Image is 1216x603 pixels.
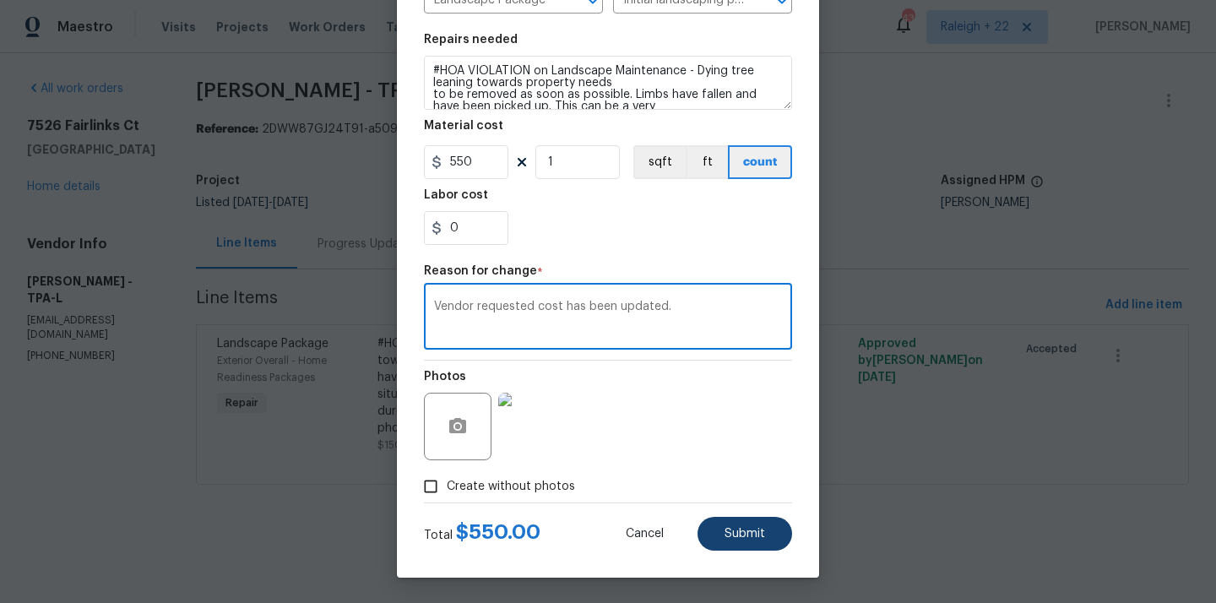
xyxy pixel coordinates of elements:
textarea: Vendor requested cost has been updated. [434,301,782,336]
h5: Photos [424,371,466,383]
h5: Material cost [424,120,503,132]
h5: Labor cost [424,189,488,201]
textarea: #HOA VIOLATION on Landscape Maintenance - Dying tree leaning towards property needs to be removed... [424,56,792,110]
h5: Reason for change [424,265,537,277]
h5: Repairs needed [424,34,518,46]
span: $ 550.00 [456,522,540,542]
span: Cancel [626,528,664,541]
div: Total [424,524,540,544]
button: Submit [698,517,792,551]
span: Create without photos [447,478,575,496]
button: Cancel [599,517,691,551]
button: ft [686,145,728,179]
span: Submit [725,528,765,541]
button: count [728,145,792,179]
button: sqft [633,145,686,179]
